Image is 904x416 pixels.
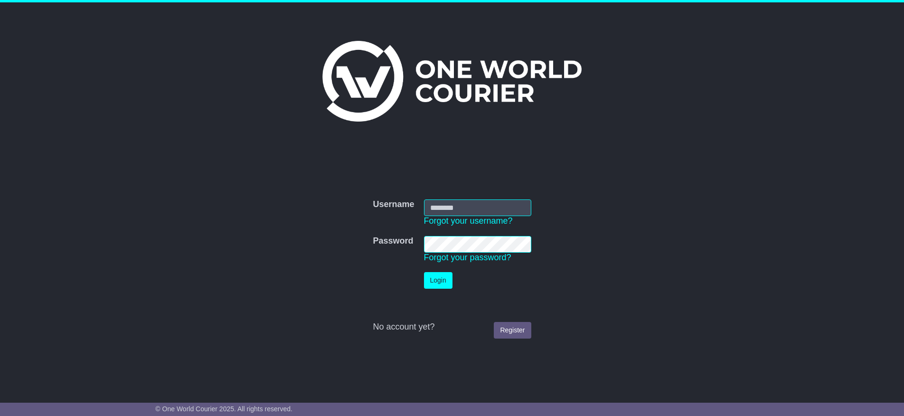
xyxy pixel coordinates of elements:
img: One World [322,41,582,122]
label: Username [373,199,414,210]
label: Password [373,236,413,246]
a: Forgot your password? [424,253,511,262]
a: Register [494,322,531,339]
div: No account yet? [373,322,531,332]
span: © One World Courier 2025. All rights reserved. [155,405,292,413]
a: Forgot your username? [424,216,513,226]
button: Login [424,272,452,289]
